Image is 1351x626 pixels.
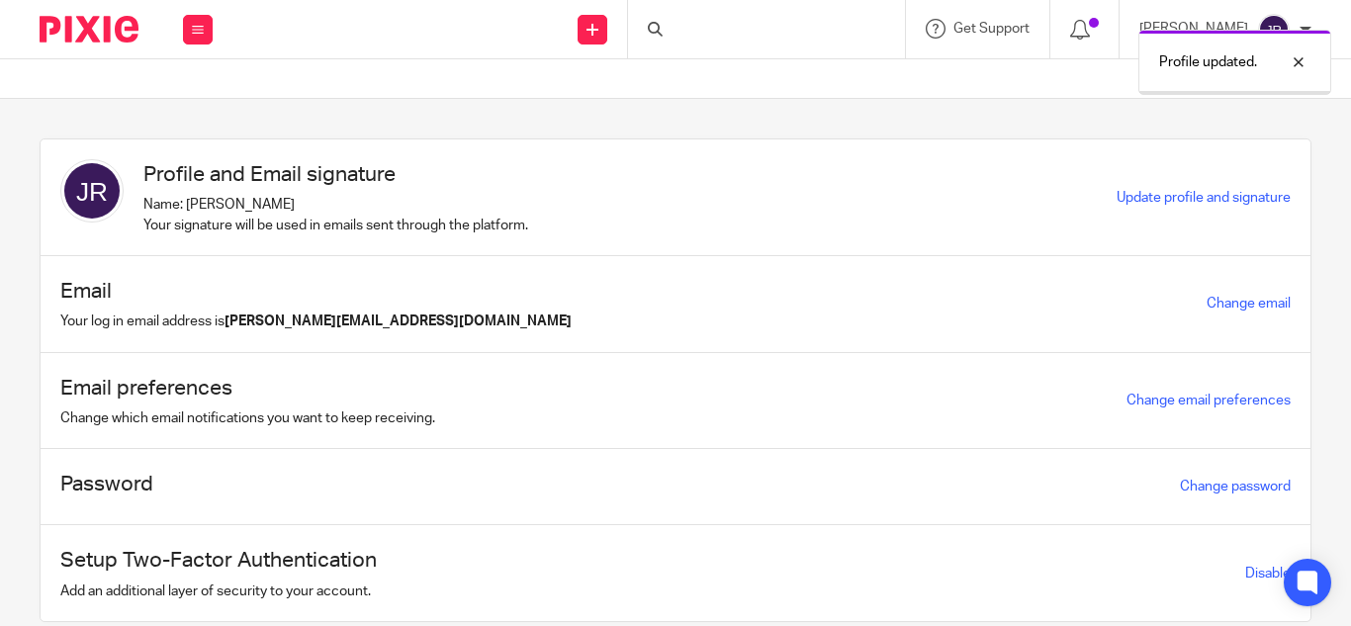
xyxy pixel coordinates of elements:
h1: Setup Two-Factor Authentication [60,545,377,576]
h1: Profile and Email signature [143,159,528,190]
a: Change password [1180,480,1291,493]
p: Profile updated. [1159,52,1257,72]
a: Disable [1245,567,1291,581]
p: Change which email notifications you want to keep receiving. [60,408,435,428]
img: Pixie [40,16,138,43]
h1: Password [60,469,153,499]
a: Change email [1207,297,1291,311]
a: Change email preferences [1126,394,1291,407]
p: Add an additional layer of security to your account. [60,581,377,601]
a: Update profile and signature [1117,191,1291,205]
img: svg%3E [60,159,124,223]
h1: Email preferences [60,373,435,403]
p: Your log in email address is [60,312,572,331]
b: [PERSON_NAME][EMAIL_ADDRESS][DOMAIN_NAME] [225,314,572,328]
p: Name: [PERSON_NAME] Your signature will be used in emails sent through the platform. [143,195,528,235]
img: svg%3E [1258,14,1290,45]
h1: Email [60,276,572,307]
